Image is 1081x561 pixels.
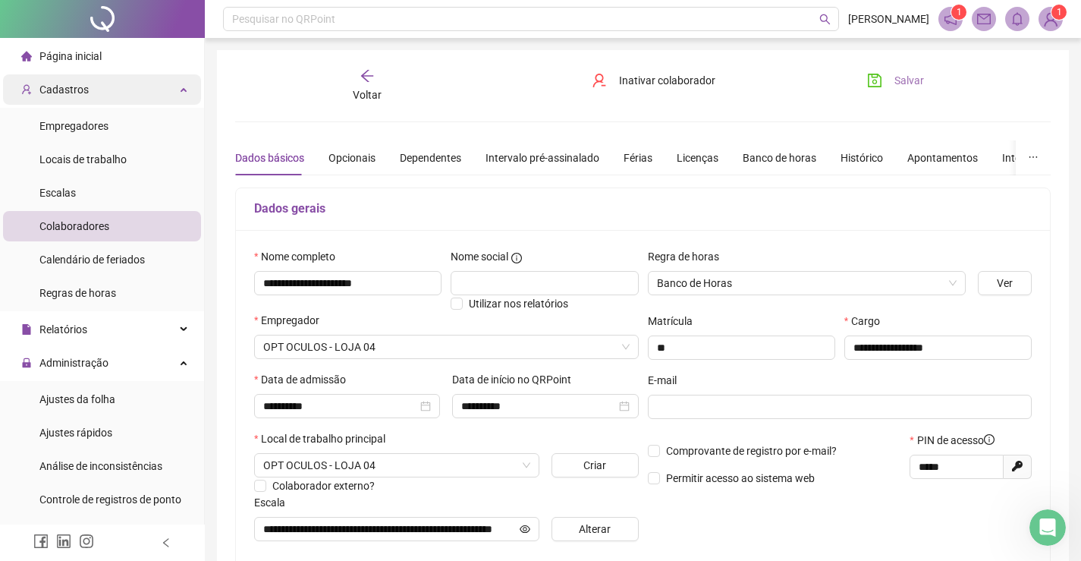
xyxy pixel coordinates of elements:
span: bell [1010,12,1024,26]
button: Criar [551,453,639,477]
span: Empregadores [39,120,108,132]
span: Nome social [451,248,508,265]
label: Data de admissão [254,371,356,388]
span: Permitir acesso ao sistema web [666,472,815,484]
button: Alterar [551,517,639,541]
span: Alterar [579,521,611,537]
span: user-delete [592,73,607,88]
span: home [21,51,32,61]
div: Férias [624,150,652,166]
span: eye [520,524,530,534]
label: Data de início no QRPoint [452,371,581,388]
span: Cadastros [39,84,89,96]
sup: Atualize o seu contato no menu Meus Dados [1051,5,1067,20]
span: search [819,14,831,25]
sup: 1 [951,5,966,20]
span: user-add [21,84,32,95]
span: file [21,324,32,335]
span: SHOPPING CIDADE SOROCABA [263,454,530,477]
label: Cargo [844,313,890,329]
label: E-mail [648,372,687,389]
button: Inativar colaborador [580,68,727,93]
span: Colaborador externo? [272,480,375,492]
div: Apontamentos [907,150,978,166]
span: EMX COMÉRCIO DE PRODUTOS ÓPTICOS EIRELI [263,336,630,358]
span: arrow-left [360,68,375,84]
span: info-circle [984,434,995,445]
span: facebook [33,534,49,549]
div: Opcionais [328,150,376,166]
span: 1 [957,7,962,17]
span: lock [21,358,32,368]
label: Matrícula [648,313,702,329]
button: ellipsis [1016,140,1051,175]
label: Escala [254,494,295,511]
span: left [161,537,171,548]
div: Dados básicos [235,150,304,166]
span: Locais de trabalho [39,153,127,165]
span: Utilizar nos relatórios [469,298,568,310]
div: Dependentes [400,150,461,166]
span: Voltar [353,89,382,101]
span: Relatórios [39,323,87,336]
span: Página inicial [39,50,102,62]
span: Ajustes rápidos [39,427,112,439]
div: Intervalo pré-assinalado [486,150,599,166]
span: instagram [79,534,94,549]
button: Ver [978,271,1032,295]
span: Calendário de feriados [39,254,145,266]
span: Ajustes da folha [39,393,115,405]
label: Nome completo [254,248,345,265]
span: ellipsis [1028,152,1039,162]
span: Controle de registros de ponto [39,493,181,506]
label: Local de trabalho principal [254,430,395,447]
span: Escalas [39,187,76,199]
span: notification [944,12,957,26]
span: save [867,73,882,88]
span: Banco de Horas [657,272,957,295]
span: linkedin [56,534,71,549]
button: Salvar [856,68,935,93]
span: Criar [583,457,606,474]
span: Regras de horas [39,287,116,299]
span: info-circle [511,253,522,263]
span: Ver [997,275,1013,292]
span: Inativar colaborador [619,72,715,89]
h5: Dados gerais [254,200,1032,218]
div: Licenças [677,150,718,166]
span: mail [977,12,991,26]
span: 1 [1057,7,1062,17]
div: Histórico [841,150,883,166]
span: Salvar [894,72,924,89]
span: PIN de acesso [917,432,995,449]
span: Análise de inconsistências [39,460,162,472]
div: Banco de horas [743,150,816,166]
span: Colaboradores [39,220,109,232]
label: Empregador [254,312,329,329]
span: Administração [39,357,108,369]
span: [PERSON_NAME] [848,11,929,27]
span: Comprovante de registro por e-mail? [666,445,837,457]
iframe: Intercom live chat [1029,509,1066,546]
label: Regra de horas [648,248,729,265]
img: 83888 [1039,8,1062,30]
div: Integrações [1002,150,1058,166]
